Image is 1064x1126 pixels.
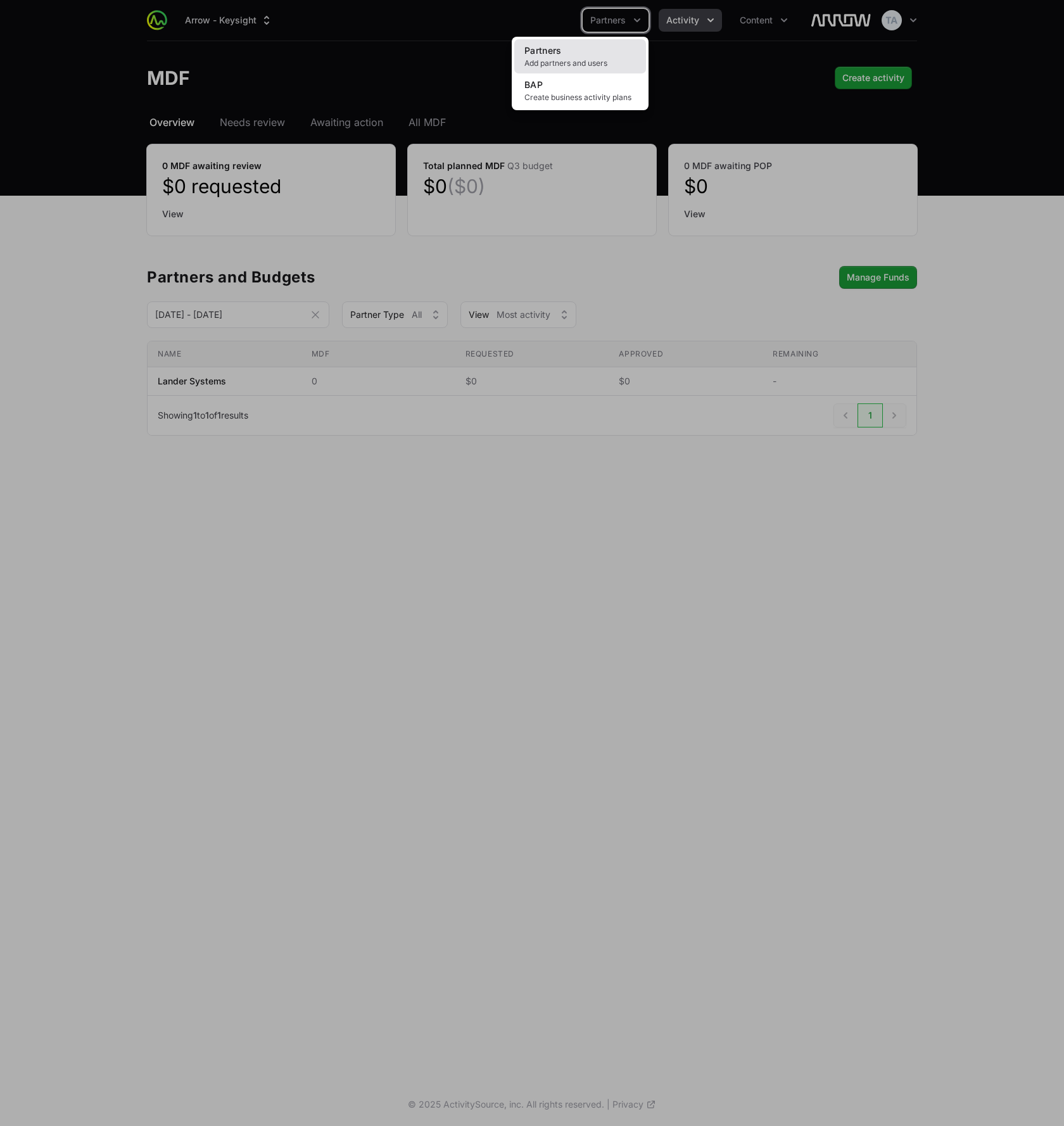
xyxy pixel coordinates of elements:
div: Partners menu [583,9,649,32]
span: Partners [524,45,562,56]
a: PartnersAdd partners and users [514,39,646,73]
a: BAPCreate business activity plans [514,73,646,108]
span: Create business activity plans [524,92,636,103]
div: Main navigation [167,9,795,32]
span: Add partners and users [524,58,636,68]
span: BAP [524,79,543,90]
